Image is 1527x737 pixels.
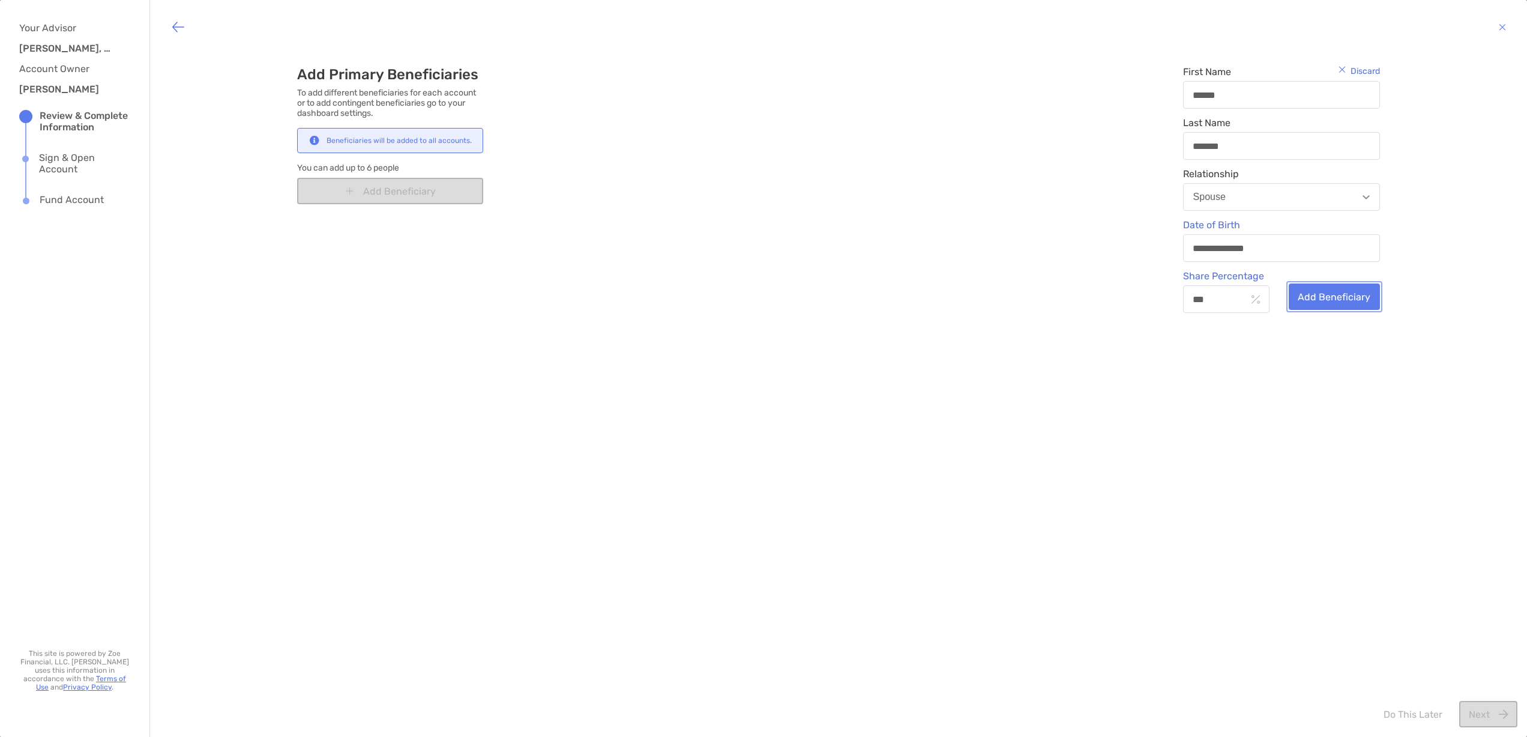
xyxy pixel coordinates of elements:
span: Relationship [1183,168,1380,180]
div: Discard [1339,66,1380,76]
span: Date of Birth [1183,219,1380,231]
h4: Your Advisor [19,22,121,34]
div: Beneficiaries will be added to all accounts. [327,136,472,145]
input: Date of Birth [1184,243,1379,253]
h3: Add Primary Beneficiaries [297,66,483,83]
img: Notification icon [307,136,322,145]
img: Open dropdown arrow [1363,195,1370,199]
span: Last Name [1183,117,1380,129]
h3: [PERSON_NAME], CFP®, AIF® [19,43,115,54]
div: Spouse [1193,192,1226,202]
input: First Name [1184,90,1379,100]
span: Share Percentage [1183,270,1269,282]
div: Review & Complete Information [40,110,130,133]
img: button icon [1499,20,1506,34]
img: input icon [1251,295,1260,304]
div: Sign & Open Account [39,152,130,175]
h4: Account Owner [19,63,121,74]
input: Last Name [1184,141,1379,151]
img: button icon [171,20,185,34]
p: This site is powered by Zoe Financial, LLC. [PERSON_NAME] uses this information in accordance wit... [19,649,130,691]
span: You can add up to 6 people [297,163,483,173]
img: cross [1339,66,1346,73]
h3: [PERSON_NAME] [19,83,115,95]
p: To add different beneficiaries for each account or to add contingent beneficiaries go to your das... [297,88,483,118]
button: Spouse [1183,183,1380,211]
button: Add Beneficiary [1289,284,1380,310]
a: Privacy Policy [63,683,112,691]
span: First Name [1183,66,1380,77]
div: Fund Account [40,194,104,207]
input: Share Percentageinput icon [1184,294,1247,305]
